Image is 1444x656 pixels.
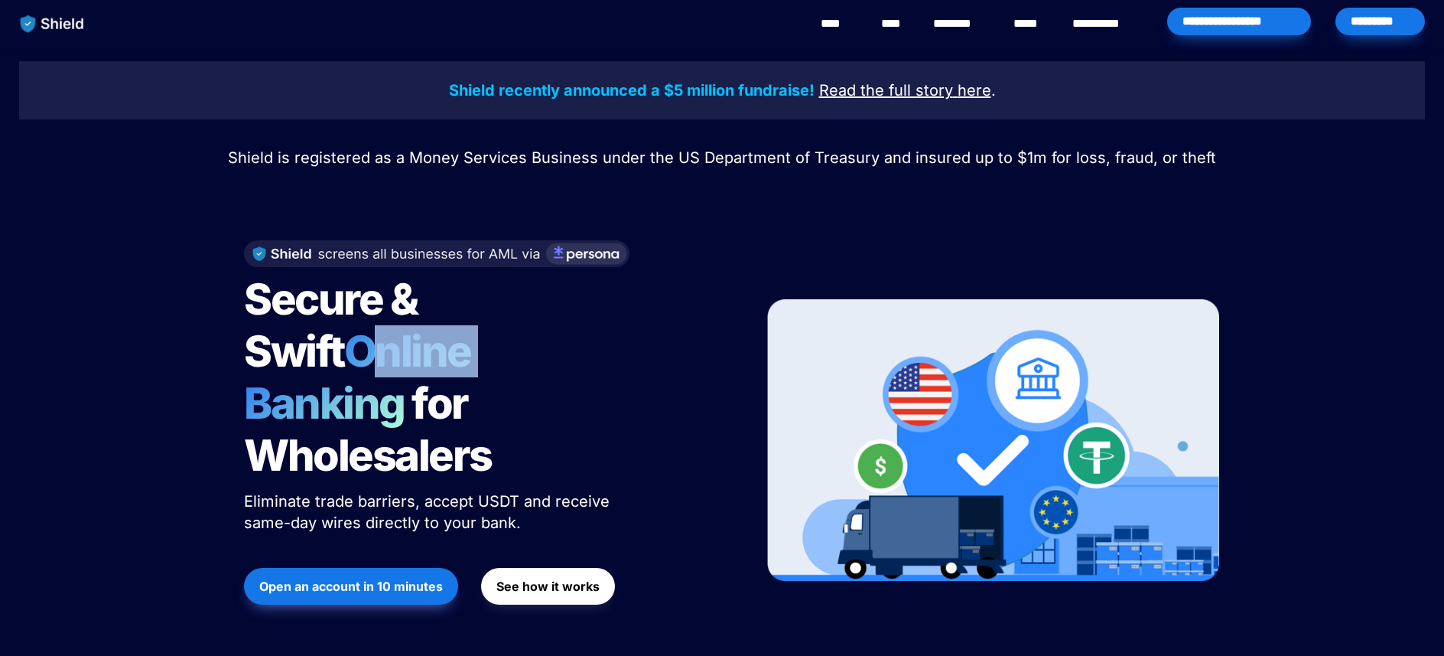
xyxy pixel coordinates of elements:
[244,568,458,605] button: Open an account in 10 minutes
[958,81,991,100] u: here
[991,81,996,100] span: .
[244,273,424,377] span: Secure & Swift
[496,579,600,594] strong: See how it works
[819,81,953,100] u: Read the full story
[244,560,458,612] a: Open an account in 10 minutes
[13,8,92,40] img: website logo
[244,377,492,481] span: for Wholesalers
[244,492,614,532] span: Eliminate trade barriers, accept USDT and receive same-day wires directly to your bank.
[244,325,486,429] span: Online Banking
[481,560,615,612] a: See how it works
[481,568,615,605] button: See how it works
[228,148,1216,167] span: Shield is registered as a Money Services Business under the US Department of Treasury and insured...
[819,83,953,99] a: Read the full story
[259,579,443,594] strong: Open an account in 10 minutes
[449,81,815,100] strong: Shield recently announced a $5 million fundraise!
[958,83,991,99] a: here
